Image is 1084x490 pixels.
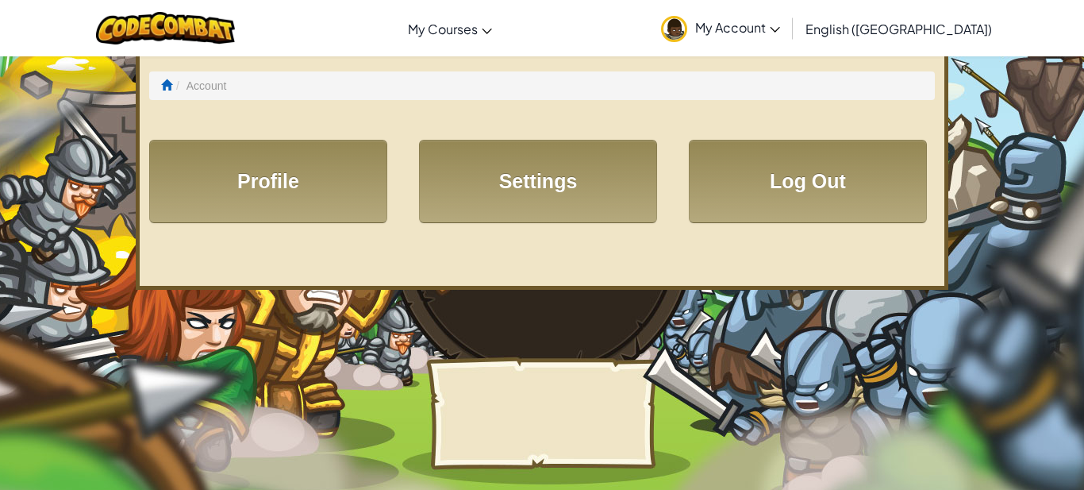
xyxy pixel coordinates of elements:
img: avatar [661,16,687,42]
a: English ([GEOGRAPHIC_DATA]) [798,7,1000,50]
a: Profile [149,140,387,223]
span: English ([GEOGRAPHIC_DATA]) [805,21,992,37]
span: My Courses [408,21,478,37]
a: Log Out [689,140,927,223]
li: Account [172,78,226,94]
img: CodeCombat logo [96,12,235,44]
span: My Account [695,19,780,36]
a: Settings [419,140,657,223]
a: My Courses [400,7,500,50]
a: My Account [653,3,788,53]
